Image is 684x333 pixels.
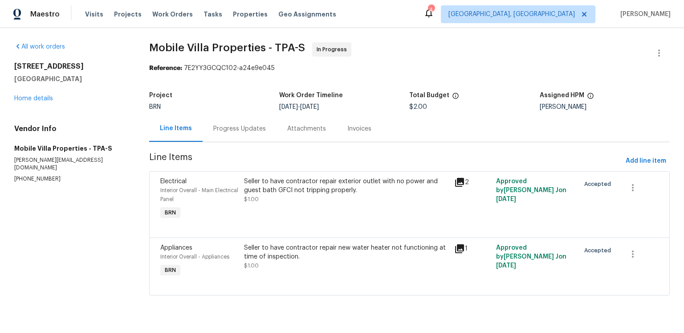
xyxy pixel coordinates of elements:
[160,188,238,202] span: Interior Overall - Main Electrical Panel
[149,104,161,110] span: BRN
[622,153,670,169] button: Add line item
[244,177,448,195] div: Seller to have contractor repair exterior outlet with no power and guest bath GFCI not tripping p...
[279,92,343,99] h5: Work Order Timeline
[496,263,516,269] span: [DATE]
[409,104,427,110] span: $2.00
[279,104,319,110] span: -
[540,92,584,99] h5: Assigned HPM
[161,266,179,275] span: BRN
[454,177,491,188] div: 2
[409,92,449,99] h5: Total Budget
[14,144,128,153] h5: Mobile Villa Properties - TPA-S
[160,254,229,259] span: Interior Overall - Appliances
[496,178,566,202] span: Approved by [PERSON_NAME] J on
[149,42,305,53] span: Mobile Villa Properties - TPA-S
[149,92,172,99] h5: Project
[287,124,326,133] div: Attachments
[244,197,259,202] span: $1.00
[152,10,193,19] span: Work Orders
[161,208,179,217] span: BRN
[496,196,516,202] span: [DATE]
[233,10,268,19] span: Properties
[213,124,266,133] div: Progress Updates
[14,74,128,83] h5: [GEOGRAPHIC_DATA]
[617,10,671,19] span: [PERSON_NAME]
[149,153,622,169] span: Line Items
[85,10,103,19] span: Visits
[14,124,128,133] h4: Vendor Info
[160,124,192,133] div: Line Items
[448,10,575,19] span: [GEOGRAPHIC_DATA], [GEOGRAPHIC_DATA]
[584,246,615,255] span: Accepted
[244,263,259,268] span: $1.00
[279,104,298,110] span: [DATE]
[626,156,666,167] span: Add line item
[149,65,182,71] b: Reference:
[14,95,53,102] a: Home details
[300,104,319,110] span: [DATE]
[244,243,448,261] div: Seller to have contractor repair new water heater not functioning at time of inspection.
[317,45,350,54] span: In Progress
[454,243,491,254] div: 1
[149,64,670,73] div: 7E2YY3GCQC102-a24e9e045
[160,178,187,185] span: Electrical
[496,245,566,269] span: Approved by [PERSON_NAME] J on
[14,156,128,172] p: [PERSON_NAME][EMAIL_ADDRESS][DOMAIN_NAME]
[14,44,65,50] a: All work orders
[347,124,371,133] div: Invoices
[428,5,434,14] div: 4
[278,10,336,19] span: Geo Assignments
[114,10,142,19] span: Projects
[160,245,192,251] span: Appliances
[30,10,60,19] span: Maestro
[14,175,128,183] p: [PHONE_NUMBER]
[587,92,594,104] span: The hpm assigned to this work order.
[540,104,670,110] div: [PERSON_NAME]
[14,62,128,71] h2: [STREET_ADDRESS]
[584,180,615,189] span: Accepted
[452,92,459,104] span: The total cost of line items that have been proposed by Opendoor. This sum includes line items th...
[204,11,222,17] span: Tasks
